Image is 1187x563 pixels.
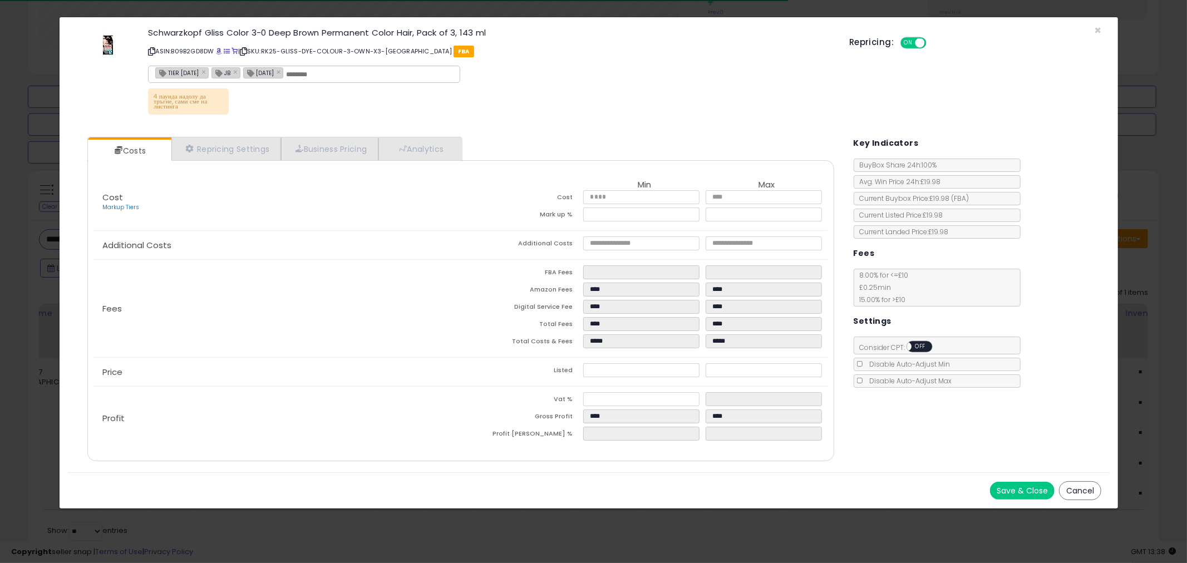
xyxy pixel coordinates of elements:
[171,137,282,160] a: Repricing Settings
[93,193,461,212] p: Cost
[102,203,139,211] a: Markup Tiers
[232,47,238,56] a: Your listing only
[854,210,943,220] span: Current Listed Price: £19.98
[461,208,583,225] td: Mark up %
[864,376,952,386] span: Disable Auto-Adjust Max
[93,368,461,377] p: Price
[461,190,583,208] td: Cost
[854,136,919,150] h5: Key Indicators
[224,47,230,56] a: All offer listings
[216,47,222,56] a: BuyBox page
[902,38,915,48] span: ON
[461,334,583,352] td: Total Costs & Fees
[854,295,906,304] span: 15.00 % for > £10
[461,392,583,409] td: Vat %
[201,67,208,77] a: ×
[88,140,170,162] a: Costs
[93,241,461,250] p: Additional Costs
[854,314,892,328] h5: Settings
[233,67,240,77] a: ×
[1094,22,1101,38] span: ×
[148,88,229,115] p: 4 паунда надолу да тръгне, сами сме на листинга
[854,246,875,260] h5: Fees
[454,46,474,57] span: FBA
[1059,481,1101,500] button: Cancel
[854,194,969,203] span: Current Buybox Price:
[952,194,969,203] span: ( FBA )
[461,427,583,444] td: Profit [PERSON_NAME] %
[854,160,937,170] span: BuyBox Share 24h: 100%
[91,28,125,62] img: 41gL8JZRLcL._SL60_.jpg
[854,270,909,304] span: 8.00 % for <= £10
[148,42,833,60] p: ASIN: B09B2GD8DW | SKU: RK25-GLISS-DYE-COLOUR-3-OWN-X3-[GEOGRAPHIC_DATA]
[93,304,461,313] p: Fees
[244,68,274,77] span: [DATE]
[854,227,949,236] span: Current Landed Price: £19.98
[461,283,583,300] td: Amazon Fees
[156,68,199,77] span: TIER [DATE]
[706,180,828,190] th: Max
[990,482,1055,500] button: Save & Close
[912,342,929,352] span: OFF
[854,343,947,352] span: Consider CPT:
[930,194,969,203] span: £19.98
[849,38,894,47] h5: Repricing:
[864,359,950,369] span: Disable Auto-Adjust Min
[277,67,283,77] a: ×
[378,137,461,160] a: Analytics
[461,300,583,317] td: Digital Service Fee
[93,414,461,423] p: Profit
[461,236,583,254] td: Additional Costs
[583,180,706,190] th: Min
[461,363,583,381] td: Listed
[854,283,892,292] span: £0.25 min
[854,177,941,186] span: Avg. Win Price 24h: £19.98
[925,38,943,48] span: OFF
[461,317,583,334] td: Total Fees
[461,409,583,427] td: Gross Profit
[461,265,583,283] td: FBA Fees
[212,68,230,77] span: JB
[148,28,833,37] h3: Schwarzkopf Gliss Color 3-0 Deep Brown Permanent Color Hair, Pack of 3, 143 ml
[281,137,378,160] a: Business Pricing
